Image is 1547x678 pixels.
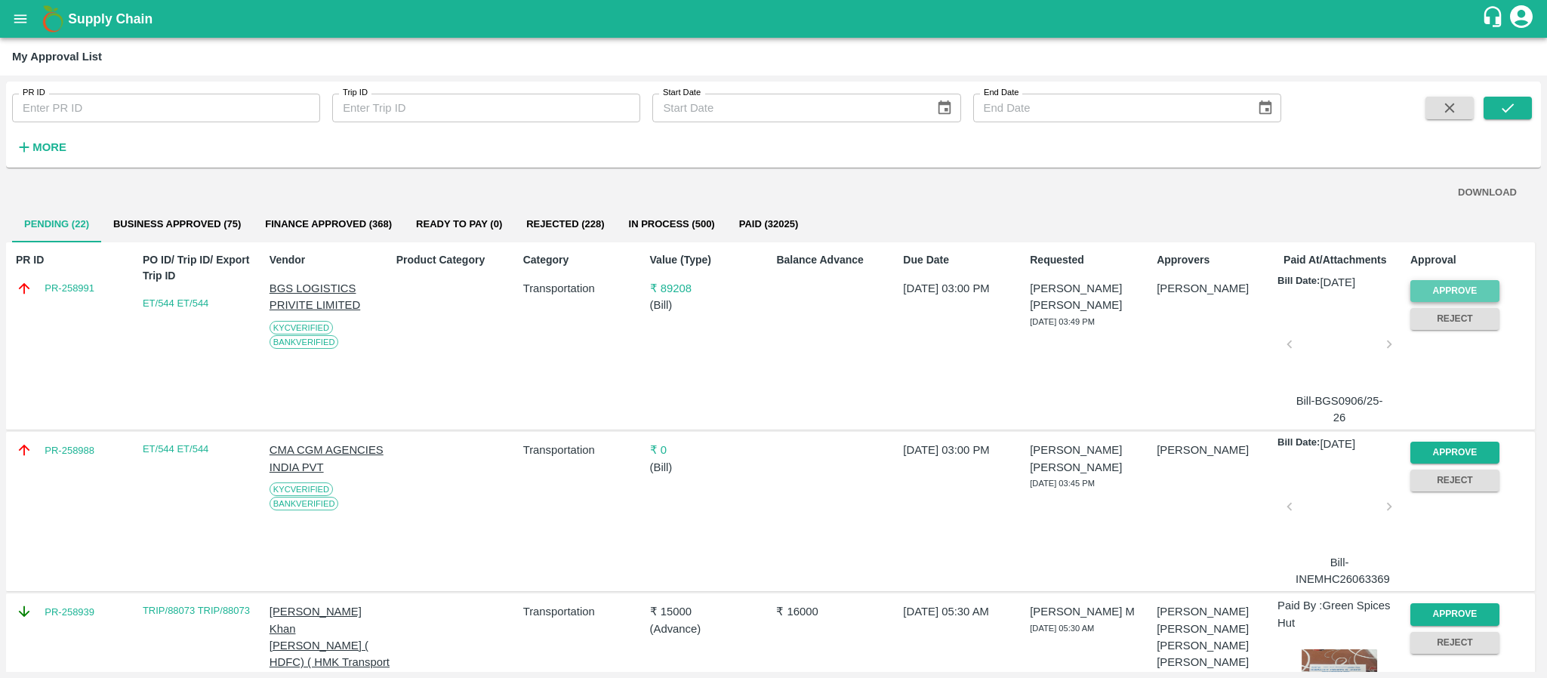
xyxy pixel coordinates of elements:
p: Requested [1030,252,1151,268]
p: PR ID [16,252,137,268]
input: Enter Trip ID [332,94,640,122]
p: Product Category [396,252,517,268]
p: Value (Type) [650,252,771,268]
p: Bill Date: [1277,274,1320,291]
p: [PERSON_NAME] M [1030,603,1151,620]
button: Business Approved (75) [101,206,253,242]
p: Approvers [1157,252,1277,268]
p: CMA CGM AGENCIES INDIA PVT [270,442,390,476]
p: ( Bill ) [650,297,771,313]
button: Ready To Pay (0) [404,206,514,242]
p: Due Date [903,252,1024,268]
b: Supply Chain [68,11,153,26]
a: Supply Chain [68,8,1481,29]
a: TRIP/88073 TRIP/88073 [143,605,250,616]
label: Trip ID [343,87,368,99]
p: [DATE] [1320,436,1355,452]
a: PR-258939 [45,605,94,620]
button: Reject [1410,308,1499,330]
p: ₹ 0 [650,442,771,458]
span: [DATE] 03:45 PM [1030,479,1095,488]
button: Reject [1410,470,1499,492]
p: [PERSON_NAME] [1157,621,1277,637]
p: Transportation [523,603,644,620]
label: PR ID [23,87,45,99]
input: Start Date [652,94,924,122]
input: End Date [973,94,1245,122]
div: account of current user [1508,3,1535,35]
p: [PERSON_NAME] [1157,654,1277,670]
button: Approve [1410,280,1499,302]
button: Pending (22) [12,206,101,242]
span: Bank Verified [270,497,339,510]
button: open drawer [3,2,38,36]
p: [DATE] 03:00 PM [903,442,1024,458]
button: Finance Approved (368) [253,206,404,242]
p: Vendor [270,252,390,268]
p: [PERSON_NAME] [1157,637,1277,654]
button: Reject [1410,632,1499,654]
p: ( Advance ) [650,621,771,637]
label: End Date [984,87,1018,99]
button: Approve [1410,603,1499,625]
span: KYC Verified [270,482,333,496]
a: ET/544 ET/544 [143,443,208,455]
p: Balance Advance [776,252,897,268]
button: In Process (500) [617,206,727,242]
a: ET/544 ET/544 [143,297,208,309]
p: Paid By : Green Spices Hut [1277,597,1404,631]
p: Bill-BGS0906/25-26 [1296,393,1383,427]
p: Transportation [523,442,644,458]
p: [PERSON_NAME] [PERSON_NAME] [1030,442,1151,476]
strong: More [32,141,66,153]
p: Bill-INEMHC26063369 [1296,554,1383,588]
span: Bank Verified [270,335,339,349]
p: ₹ 16000 [776,603,897,620]
p: [DATE] 03:00 PM [903,280,1024,297]
p: Approval [1410,252,1531,268]
p: ₹ 89208 [650,280,771,297]
button: DOWNLOAD [1452,180,1523,206]
button: Rejected (228) [514,206,616,242]
span: [DATE] 05:30 AM [1030,624,1094,633]
p: [PERSON_NAME] [1157,442,1277,458]
p: [PERSON_NAME] [1157,280,1277,297]
p: BGS LOGISTICS PRIVITE LIMITED [270,280,390,314]
button: Choose date [930,94,959,122]
input: Enter PR ID [12,94,320,122]
button: More [12,134,70,160]
img: logo [38,4,68,34]
button: Approve [1410,442,1499,464]
button: Paid (32025) [727,206,811,242]
p: [DATE] [1320,274,1355,291]
span: [DATE] 03:49 PM [1030,317,1095,326]
a: PR-258991 [45,281,94,296]
p: [DATE] 05:30 AM [903,603,1024,620]
p: [PERSON_NAME] [PERSON_NAME] [1030,280,1151,314]
p: Bill Date: [1277,436,1320,452]
button: Choose date [1251,94,1280,122]
label: Start Date [663,87,701,99]
span: KYC Verified [270,321,333,334]
div: My Approval List [12,47,102,66]
p: ₹ 15000 [650,603,771,620]
p: [PERSON_NAME] [1157,603,1277,620]
p: ( Bill ) [650,459,771,476]
div: customer-support [1481,5,1508,32]
a: PR-258988 [45,443,94,458]
p: Paid At/Attachments [1284,252,1404,268]
p: Category [523,252,644,268]
p: Transportation [523,280,644,297]
p: PO ID/ Trip ID/ Export Trip ID [143,252,263,284]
